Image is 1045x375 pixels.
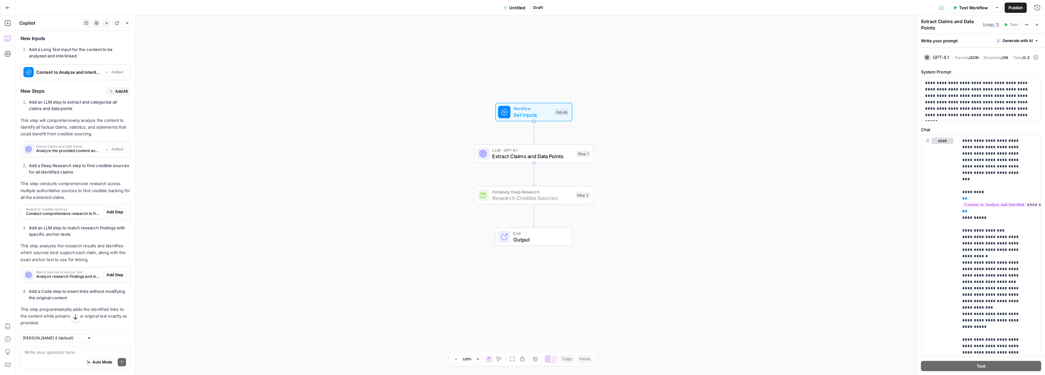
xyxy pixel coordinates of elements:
[533,163,535,185] g: Edge from step_1 to step_2
[474,186,594,205] div: Perplexity Deep ResearchResearch Credible SourcesStep 2
[983,21,999,28] span: ( step_1 )
[492,189,572,195] span: Perplexity Deep Research
[474,227,594,246] div: EndOutput
[533,121,535,144] g: Edge from start to step_1
[474,144,594,163] div: LLM · GPT-4.1Extract Claims and Data PointsStep 1
[562,356,572,362] span: Copy
[955,55,968,60] span: Format
[1010,22,1018,28] span: Test
[921,126,1041,133] label: Chat
[513,106,552,112] span: Workflow
[21,117,130,137] p: This step will comprehensively analyze the content to identify all factual claims, statistics, an...
[509,4,525,11] span: Untitled
[21,180,130,200] p: This step conducts comprehensive research across multiple authoritative sources to find credible ...
[106,272,123,278] span: Add Step
[959,4,988,11] span: Test Workflow
[576,192,590,199] div: Step 2
[23,335,84,341] input: Claude Sonnet 4 (default)
[1013,55,1023,60] span: Temp
[107,87,130,96] button: Add All
[111,146,123,152] span: Added
[36,270,101,274] span: Match Sources to Anchor Text
[92,359,112,365] span: Auto Mode
[931,138,953,144] button: user
[474,103,594,122] div: WorkflowSet InputsInputs
[513,230,566,236] span: End
[463,356,472,362] span: 120%
[533,204,535,227] g: Edge from step_2 to end
[994,37,1041,45] button: Generate with AI
[921,361,1041,371] button: Test
[115,89,128,94] span: Add All
[111,69,123,75] span: Added
[1008,54,1013,60] span: |
[492,152,573,160] span: Extract Claims and Data Points
[513,236,566,243] span: Output
[21,35,130,43] h3: New Inputs
[1005,3,1027,13] button: Publish
[921,18,981,31] textarea: Extract Claims and Data Points
[577,355,593,363] button: Paste
[533,5,543,11] span: Draft
[1002,38,1033,44] span: Generate with AI
[576,150,590,157] div: Step 1
[977,363,986,369] span: Test
[26,211,101,217] span: Conduct comprehensive research to find credible sources and consensus data for all identified cla...
[492,194,572,202] span: Research Credible Sources
[917,34,1045,47] div: Write your prompt
[1002,55,1008,60] span: ON
[513,111,552,119] span: Set Inputs
[555,109,569,116] div: Inputs
[29,289,125,300] strong: Add a Code step to insert links without modifying the original content
[21,87,130,96] h3: New Steps
[979,54,983,60] span: |
[1023,55,1030,60] span: 0.3
[580,356,590,362] span: Paste
[103,145,126,153] button: Added
[21,243,130,263] p: This step analyzes the research results and identifies which sources best support each claim, alo...
[36,69,100,75] span: Content to Analyze and Interlink
[21,306,130,326] p: This step programmatically adds the identified links to the content while preserving the original...
[1008,4,1023,11] span: Publish
[560,355,575,363] button: Copy
[968,55,979,60] span: JSON
[949,3,992,13] button: Test Workflow
[29,163,129,175] strong: Add a Deep Research step to find credible sources for all identified claims
[104,271,126,279] button: Add Step
[933,55,949,60] div: GPT-4.1
[921,69,1041,75] label: System Prompt
[29,99,117,111] strong: Add an LLM step to extract and categorize all claims and data points
[84,358,115,366] button: Auto Mode
[26,208,101,211] span: Research Credible Sources
[492,147,573,153] span: LLM · GPT-4.1
[36,274,101,279] span: Analyze research findings and match the most credible sources to specific anchor text in the orig...
[36,145,100,148] span: Extract Claims and Data Points
[104,208,126,216] button: Add Step
[103,68,126,76] button: Added
[1001,21,1021,29] button: Test
[36,148,100,154] span: Analyze the provided content and extract all factual claims, qualitative statements, and quantita...
[29,225,125,237] strong: Add an LLM step to match research findings with specific anchor texts
[952,54,955,60] span: |
[500,3,529,13] button: Untitled
[19,20,80,26] div: Copilot
[29,47,113,58] strong: Add a Long Text input for the content to be analyzed and interlinked
[106,209,123,215] span: Add Step
[983,55,1002,60] span: Streaming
